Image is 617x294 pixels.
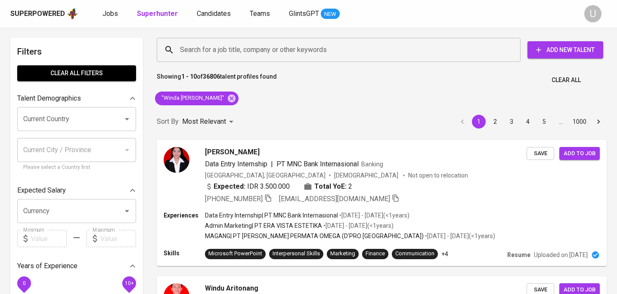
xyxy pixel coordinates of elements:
[592,115,605,129] button: Go to next page
[205,160,267,168] span: Data Entry Internship
[17,182,136,199] div: Expected Salary
[197,9,233,19] a: Candidates
[205,232,424,240] p: MAGANG | PT [PERSON_NAME] PERMATA OMEGA (D'PRO [GEOGRAPHIC_DATA])
[137,9,180,19] a: Superhunter
[155,94,229,102] span: "Winda [PERSON_NAME]"
[271,159,273,169] span: |
[395,250,434,258] div: Communication
[17,257,136,275] div: Years of Experience
[164,249,205,257] p: Skills
[100,230,136,247] input: Value
[348,181,352,192] span: 2
[408,171,468,180] p: Not open to relocation
[155,92,239,105] div: "Winda [PERSON_NAME]"
[181,73,197,80] b: 1 - 10
[17,93,81,104] p: Talent Demographics
[17,90,136,107] div: Talent Demographics
[205,195,263,203] span: [PHONE_NUMBER]
[67,7,78,20] img: app logo
[10,9,65,19] div: Superpowered
[22,280,25,286] span: 0
[322,221,394,230] p: • [DATE] - [DATE] ( <1 years )
[570,115,589,129] button: Go to page 1000
[182,116,226,127] p: Most Relevant
[531,149,550,159] span: Save
[102,9,120,19] a: Jobs
[157,116,179,127] p: Sort By
[182,114,236,130] div: Most Relevant
[205,181,290,192] div: IDR 3.500.000
[205,171,326,180] div: [GEOGRAPHIC_DATA], [GEOGRAPHIC_DATA]
[537,115,551,129] button: Go to page 5
[366,250,385,258] div: Finance
[17,45,136,58] h6: Filters
[124,280,133,286] span: 10+
[559,147,600,160] button: Add to job
[137,9,178,18] b: Superhunter
[24,68,129,79] span: Clear All filters
[472,115,486,129] button: page 1
[23,163,130,172] p: Please select a Country first
[164,147,189,173] img: 61863dcf9c522d656862d70a4c0d96f1.jpeg
[527,147,554,160] button: Save
[552,75,581,86] span: Clear All
[121,113,133,125] button: Open
[250,9,272,19] a: Teams
[157,140,607,266] a: [PERSON_NAME]Data Entry Internship|PT MNC Bank InternasionalBanking[GEOGRAPHIC_DATA], [GEOGRAPHIC...
[289,9,340,19] a: GlintsGPT NEW
[205,147,260,157] span: [PERSON_NAME]
[505,115,518,129] button: Go to page 3
[10,7,78,20] a: Superpoweredapp logo
[534,251,588,259] p: Uploaded on [DATE]
[338,211,409,220] p: • [DATE] - [DATE] ( <1 years )
[203,73,220,80] b: 36806
[289,9,319,18] span: GlintsGPT
[521,115,535,129] button: Go to page 4
[361,161,383,168] span: Banking
[554,117,567,126] div: …
[164,211,205,220] p: Experiences
[31,230,67,247] input: Value
[507,251,530,259] p: Resume
[334,171,400,180] span: [DEMOGRAPHIC_DATA]
[17,65,136,81] button: Clear All filters
[534,45,596,55] span: Add New Talent
[205,283,258,294] span: Windu Aritonang
[197,9,231,18] span: Candidates
[424,232,495,240] p: • [DATE] - [DATE] ( <1 years )
[102,9,118,18] span: Jobs
[205,221,322,230] p: Admin Marketing | PT ERA VISTA ESTETIKA
[214,181,245,192] b: Expected:
[273,250,320,258] div: Interpersonal Skills
[17,261,78,271] p: Years of Experience
[314,181,347,192] b: Total YoE:
[279,195,390,203] span: [EMAIL_ADDRESS][DOMAIN_NAME]
[564,149,595,159] span: Add to job
[441,250,448,258] p: +4
[527,41,603,58] button: Add New Talent
[121,205,133,217] button: Open
[17,185,66,196] p: Expected Salary
[584,5,601,22] div: U
[276,160,359,168] span: PT MNC Bank Internasional
[208,250,262,258] div: Microsoft PowerPoint
[205,211,338,220] p: Data Entry Internship | PT MNC Bank Internasional
[157,72,277,88] p: Showing of talent profiles found
[548,72,584,88] button: Clear All
[250,9,270,18] span: Teams
[488,115,502,129] button: Go to page 2
[330,250,355,258] div: Marketing
[321,10,340,18] span: NEW
[454,115,607,129] nav: pagination navigation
